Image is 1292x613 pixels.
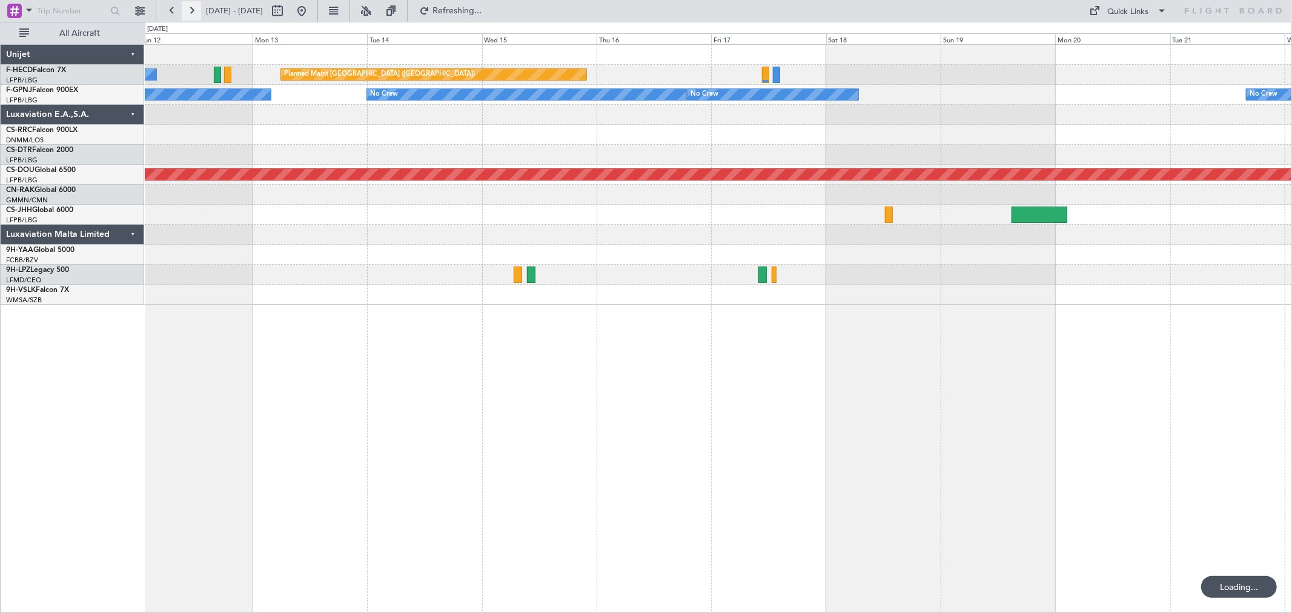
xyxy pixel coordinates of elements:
div: Sat 18 [826,33,941,44]
a: CS-JHHGlobal 6000 [6,207,73,214]
span: 9H-VSLK [6,287,36,294]
a: LFPB/LBG [6,216,38,225]
span: 9H-YAA [6,247,33,254]
div: Thu 16 [597,33,711,44]
span: F-HECD [6,67,33,74]
div: No Crew [370,85,398,104]
input: Trip Number [37,2,107,20]
a: CS-DTRFalcon 2000 [6,147,73,154]
a: 9H-LPZLegacy 500 [6,267,69,274]
span: CS-DTR [6,147,32,154]
a: LFPB/LBG [6,96,38,105]
span: CS-DOU [6,167,35,174]
div: Sun 19 [941,33,1055,44]
span: All Aircraft [31,29,128,38]
a: DNMM/LOS [6,136,44,145]
span: 9H-LPZ [6,267,30,274]
button: All Aircraft [13,24,131,43]
a: F-GPNJFalcon 900EX [6,87,78,94]
a: F-HECDFalcon 7X [6,67,66,74]
a: WMSA/SZB [6,296,42,305]
div: Planned Maint [GEOGRAPHIC_DATA] ([GEOGRAPHIC_DATA]) [284,65,475,84]
a: CS-DOUGlobal 6500 [6,167,76,174]
a: LFMD/CEQ [6,276,41,285]
a: CN-RAKGlobal 6000 [6,187,76,194]
div: Wed 15 [482,33,597,44]
a: LFPB/LBG [6,76,38,85]
span: CS-RRC [6,127,32,134]
a: 9H-YAAGlobal 5000 [6,247,75,254]
div: Tue 21 [1170,33,1285,44]
span: [DATE] - [DATE] [206,5,263,16]
button: Quick Links [1084,1,1173,21]
div: No Crew [1250,85,1277,104]
a: FCBB/BZV [6,256,38,265]
a: LFPB/LBG [6,176,38,185]
div: Fri 17 [711,33,826,44]
div: [DATE] [147,24,168,35]
a: LFPB/LBG [6,156,38,165]
a: 9H-VSLKFalcon 7X [6,287,69,294]
button: Refreshing... [414,1,486,21]
div: No Crew [691,85,718,104]
span: F-GPNJ [6,87,32,94]
span: CN-RAK [6,187,35,194]
span: CS-JHH [6,207,32,214]
div: Mon 20 [1055,33,1170,44]
a: GMMN/CMN [6,196,48,205]
div: Tue 14 [367,33,482,44]
div: Sun 12 [138,33,253,44]
span: Refreshing... [432,7,483,15]
div: Mon 13 [253,33,367,44]
div: Loading... [1201,576,1277,598]
a: CS-RRCFalcon 900LX [6,127,78,134]
div: Quick Links [1108,6,1149,18]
